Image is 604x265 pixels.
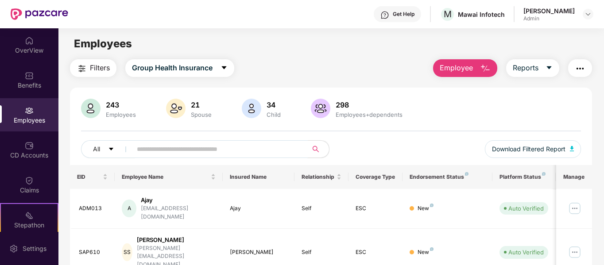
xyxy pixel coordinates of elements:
span: Group Health Insurance [132,62,213,73]
div: Spouse [189,111,213,118]
th: EID [70,165,115,189]
img: svg+xml;base64,PHN2ZyB4bWxucz0iaHR0cDovL3d3dy53My5vcmcvMjAwMC9zdmciIHdpZHRoPSIyNCIgaGVpZ2h0PSIyNC... [575,63,585,74]
img: svg+xml;base64,PHN2ZyBpZD0iQmVuZWZpdHMiIHhtbG5zPSJodHRwOi8vd3d3LnczLm9yZy8yMDAwL3N2ZyIgd2lkdGg9Ij... [25,71,34,80]
img: svg+xml;base64,PHN2ZyB4bWxucz0iaHR0cDovL3d3dy53My5vcmcvMjAwMC9zdmciIHhtbG5zOnhsaW5rPSJodHRwOi8vd3... [570,146,574,151]
img: New Pazcare Logo [11,8,68,20]
span: caret-down [221,64,228,72]
div: ADM013 [79,204,108,213]
button: Employee [433,59,497,77]
div: ESC [356,248,395,257]
div: Settings [20,244,49,253]
img: svg+xml;base64,PHN2ZyB4bWxucz0iaHR0cDovL3d3dy53My5vcmcvMjAwMC9zdmciIHhtbG5zOnhsaW5rPSJodHRwOi8vd3... [242,99,261,118]
th: Insured Name [223,165,295,189]
span: caret-down [546,64,553,72]
button: Reportscaret-down [506,59,559,77]
img: svg+xml;base64,PHN2ZyB4bWxucz0iaHR0cDovL3d3dy53My5vcmcvMjAwMC9zdmciIHdpZHRoPSI4IiBoZWlnaHQ9IjgiIH... [542,172,546,176]
div: New [418,248,434,257]
img: svg+xml;base64,PHN2ZyB4bWxucz0iaHR0cDovL3d3dy53My5vcmcvMjAwMC9zdmciIHdpZHRoPSI4IiBoZWlnaHQ9IjgiIH... [465,172,468,176]
div: Auto Verified [508,248,544,257]
div: SS [122,243,132,261]
img: svg+xml;base64,PHN2ZyB4bWxucz0iaHR0cDovL3d3dy53My5vcmcvMjAwMC9zdmciIHhtbG5zOnhsaW5rPSJodHRwOi8vd3... [480,63,491,74]
div: New [418,204,434,213]
th: Relationship [294,165,348,189]
span: Employee Name [122,173,209,181]
button: Filters [70,59,116,77]
span: Filters [90,62,110,73]
div: Admin [523,15,575,22]
img: svg+xml;base64,PHN2ZyBpZD0iRW1wbG95ZWVzIiB4bWxucz0iaHR0cDovL3d3dy53My5vcmcvMjAwMC9zdmciIHdpZHRoPS... [25,106,34,115]
div: Employees [104,111,138,118]
div: ESC [356,204,395,213]
img: manageButton [568,245,582,259]
div: 34 [265,100,283,109]
div: Platform Status [499,173,548,181]
div: 243 [104,100,138,109]
img: svg+xml;base64,PHN2ZyB4bWxucz0iaHR0cDovL3d3dy53My5vcmcvMjAwMC9zdmciIHdpZHRoPSI4IiBoZWlnaHQ9IjgiIH... [430,247,434,251]
span: Employee [440,62,473,73]
div: Auto Verified [508,204,544,213]
div: Stepathon [1,221,58,230]
div: Child [265,111,283,118]
img: svg+xml;base64,PHN2ZyBpZD0iU2V0dGluZy0yMHgyMCIgeG1sbnM9Imh0dHA6Ly93d3cudzMub3JnLzIwMDAvc3ZnIiB3aW... [9,244,18,253]
div: Endorsement Status [410,173,485,181]
div: Ajay [141,196,216,204]
span: search [307,146,325,153]
div: Get Help [393,11,414,18]
div: SAP610 [79,248,108,257]
div: [PERSON_NAME] [230,248,288,257]
img: svg+xml;base64,PHN2ZyBpZD0iRHJvcGRvd24tMzJ4MzIiIHhtbG5zPSJodHRwOi8vd3d3LnczLm9yZy8yMDAwL3N2ZyIgd2... [585,11,592,18]
img: svg+xml;base64,PHN2ZyB4bWxucz0iaHR0cDovL3d3dy53My5vcmcvMjAwMC9zdmciIHhtbG5zOnhsaW5rPSJodHRwOi8vd3... [81,99,101,118]
div: A [122,200,136,217]
span: Relationship [302,173,335,181]
div: [PERSON_NAME] [137,236,216,244]
img: svg+xml;base64,PHN2ZyBpZD0iQ0RfQWNjb3VudHMiIGRhdGEtbmFtZT0iQ0QgQWNjb3VudHMiIHhtbG5zPSJodHRwOi8vd3... [25,141,34,150]
th: Coverage Type [348,165,403,189]
span: caret-down [108,146,114,153]
div: 21 [189,100,213,109]
img: svg+xml;base64,PHN2ZyB4bWxucz0iaHR0cDovL3d3dy53My5vcmcvMjAwMC9zdmciIHhtbG5zOnhsaW5rPSJodHRwOi8vd3... [166,99,186,118]
img: svg+xml;base64,PHN2ZyB4bWxucz0iaHR0cDovL3d3dy53My5vcmcvMjAwMC9zdmciIHdpZHRoPSI4IiBoZWlnaHQ9IjgiIH... [430,204,434,207]
button: Allcaret-down [81,140,135,158]
img: svg+xml;base64,PHN2ZyB4bWxucz0iaHR0cDovL3d3dy53My5vcmcvMjAwMC9zdmciIHdpZHRoPSIyNCIgaGVpZ2h0PSIyNC... [77,63,87,74]
div: Ajay [230,204,288,213]
img: manageButton [568,201,582,215]
div: 298 [334,100,404,109]
span: EID [77,173,101,181]
div: Self [302,204,341,213]
img: svg+xml;base64,PHN2ZyBpZD0iSG9tZSIgeG1sbnM9Imh0dHA6Ly93d3cudzMub3JnLzIwMDAvc3ZnIiB3aWR0aD0iMjAiIG... [25,36,34,45]
div: Employees+dependents [334,111,404,118]
div: [PERSON_NAME] [523,7,575,15]
span: M [444,9,452,19]
div: [EMAIL_ADDRESS][DOMAIN_NAME] [141,204,216,221]
img: svg+xml;base64,PHN2ZyB4bWxucz0iaHR0cDovL3d3dy53My5vcmcvMjAwMC9zdmciIHhtbG5zOnhsaW5rPSJodHRwOi8vd3... [311,99,330,118]
img: svg+xml;base64,PHN2ZyBpZD0iQ2xhaW0iIHhtbG5zPSJodHRwOi8vd3d3LnczLm9yZy8yMDAwL3N2ZyIgd2lkdGg9IjIwIi... [25,176,34,185]
span: Reports [513,62,538,73]
span: All [93,144,100,154]
button: Download Filtered Report [485,140,581,158]
span: Download Filtered Report [492,144,565,154]
button: Group Health Insurancecaret-down [125,59,234,77]
th: Manage [556,165,592,189]
img: svg+xml;base64,PHN2ZyBpZD0iSGVscC0zMngzMiIgeG1sbnM9Imh0dHA6Ly93d3cudzMub3JnLzIwMDAvc3ZnIiB3aWR0aD... [380,11,389,19]
span: Employees [74,37,132,50]
img: svg+xml;base64,PHN2ZyB4bWxucz0iaHR0cDovL3d3dy53My5vcmcvMjAwMC9zdmciIHdpZHRoPSIyMSIgaGVpZ2h0PSIyMC... [25,211,34,220]
th: Employee Name [115,165,223,189]
div: Mawai Infotech [458,10,505,19]
button: search [307,140,329,158]
div: Self [302,248,341,257]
